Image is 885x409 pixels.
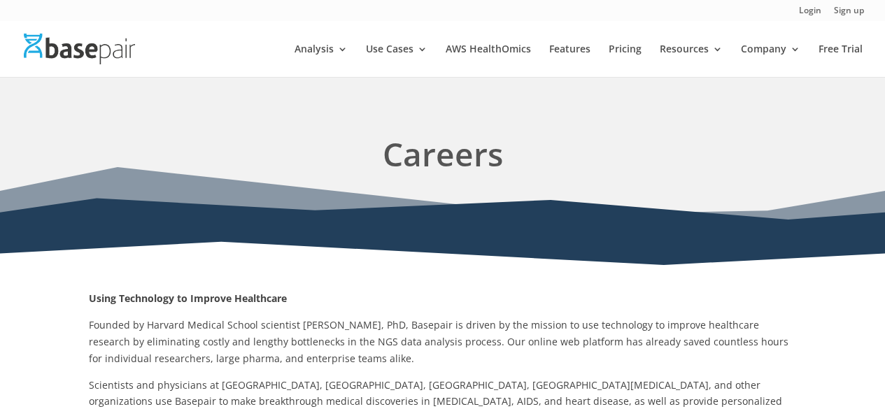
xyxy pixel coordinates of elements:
[366,44,427,77] a: Use Cases
[609,44,642,77] a: Pricing
[89,131,797,185] h1: Careers
[549,44,590,77] a: Features
[89,292,287,305] strong: Using Technology to Improve Healthcare
[834,6,864,21] a: Sign up
[295,44,348,77] a: Analysis
[24,34,135,64] img: Basepair
[741,44,800,77] a: Company
[799,6,821,21] a: Login
[446,44,531,77] a: AWS HealthOmics
[660,44,723,77] a: Resources
[89,318,788,365] span: Founded by Harvard Medical School scientist [PERSON_NAME], PhD, Basepair is driven by the mission...
[819,44,863,77] a: Free Trial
